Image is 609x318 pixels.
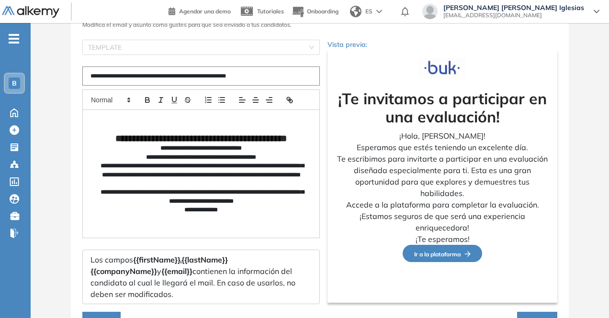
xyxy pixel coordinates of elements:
[257,8,284,15] span: Tutoriales
[414,251,471,258] span: Ir a la plataforma
[335,153,550,199] p: Te escribimos para invitarte a participar en una evaluación diseñada especialmente para ti. Esta ...
[461,251,471,257] img: Flecha
[2,6,59,18] img: Logo
[350,6,361,17] img: world
[161,266,192,276] span: {{email}}
[338,89,547,126] strong: ¡Te invitamos a participar en una evaluación!
[169,5,231,16] a: Agendar una demo
[418,57,466,78] img: Logo de la compañía
[335,233,550,245] p: ¡Te esperamos!
[376,10,382,13] img: arrow
[82,22,557,28] h3: Modifica el email y asunto como gustes para que sea enviado a tus candidatos.
[335,130,550,142] p: ¡Hola, [PERSON_NAME]!
[443,4,584,11] span: [PERSON_NAME] [PERSON_NAME] Iglesias
[335,199,550,233] p: Accede a la plataforma para completar la evaluación. ¡Estamos seguros de que será una experiencia...
[292,1,338,22] button: Onboarding
[82,250,320,304] div: Los campos y contienen la información del candidato al cual le llegará el mail. En caso de usarlo...
[307,8,338,15] span: Onboarding
[335,142,550,153] p: Esperamos que estés teniendo un excelente día.
[327,40,557,50] p: Vista previa:
[365,7,372,16] span: ES
[443,11,584,19] span: [EMAIL_ADDRESS][DOMAIN_NAME]
[133,255,181,264] span: {{firstName}},
[181,255,228,264] span: {{lastName}}
[403,245,482,263] button: Ir a la plataformaFlecha
[90,266,157,276] span: {{companyName}}
[12,79,17,87] span: B
[179,8,231,15] span: Agendar una demo
[9,38,19,40] i: -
